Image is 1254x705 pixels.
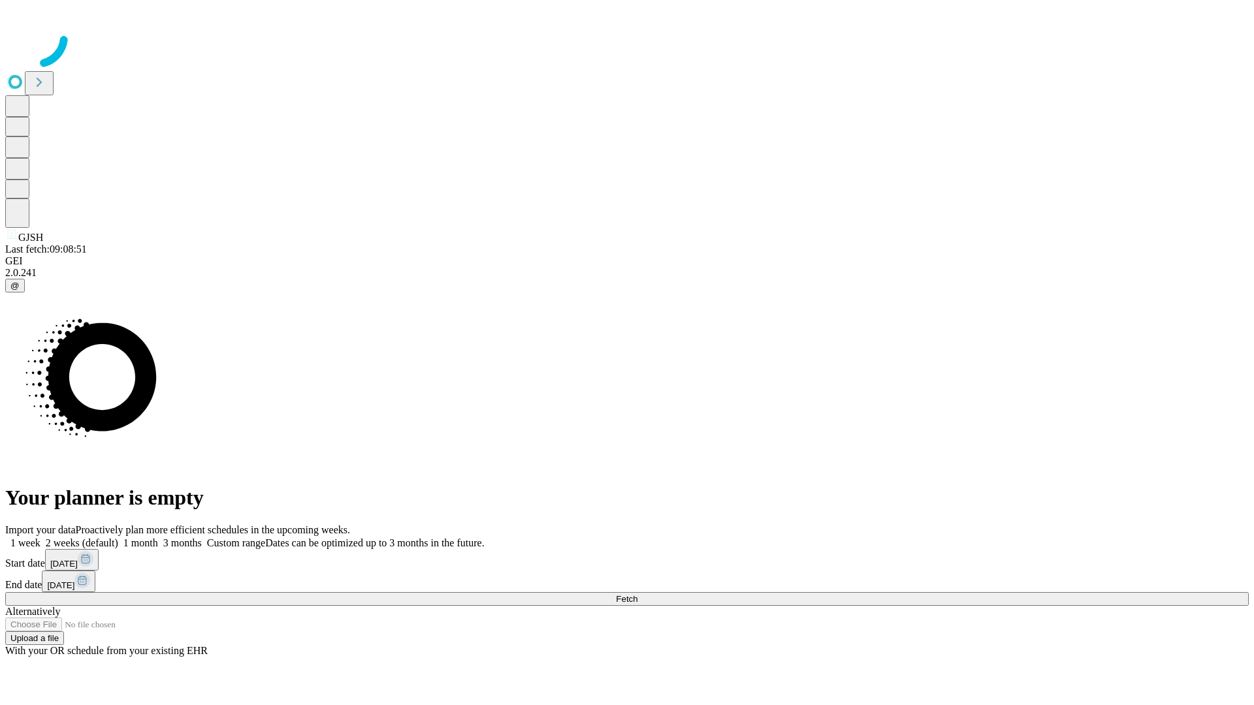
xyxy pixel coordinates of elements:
[123,537,158,548] span: 1 month
[616,594,637,604] span: Fetch
[18,232,43,243] span: GJSH
[10,537,40,548] span: 1 week
[5,606,60,617] span: Alternatively
[76,524,350,535] span: Proactively plan more efficient schedules in the upcoming weeks.
[5,255,1249,267] div: GEI
[207,537,265,548] span: Custom range
[5,524,76,535] span: Import your data
[5,243,87,255] span: Last fetch: 09:08:51
[5,571,1249,592] div: End date
[5,549,1249,571] div: Start date
[45,549,99,571] button: [DATE]
[265,537,484,548] span: Dates can be optimized up to 3 months in the future.
[5,486,1249,510] h1: Your planner is empty
[42,571,95,592] button: [DATE]
[50,559,78,569] span: [DATE]
[5,645,208,656] span: With your OR schedule from your existing EHR
[47,580,74,590] span: [DATE]
[10,281,20,290] span: @
[5,631,64,645] button: Upload a file
[163,537,202,548] span: 3 months
[5,267,1249,279] div: 2.0.241
[5,592,1249,606] button: Fetch
[46,537,118,548] span: 2 weeks (default)
[5,279,25,292] button: @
